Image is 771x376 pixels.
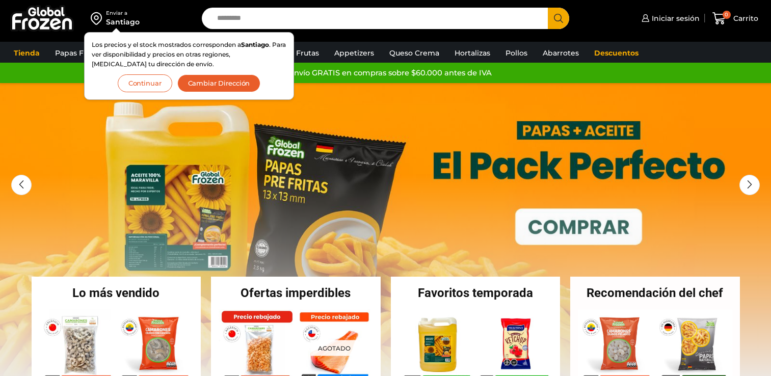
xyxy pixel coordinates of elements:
[500,43,533,63] a: Pollos
[106,10,140,17] div: Enviar a
[311,340,358,356] p: Agotado
[106,17,140,27] div: Santiago
[391,287,561,299] h2: Favoritos temporada
[177,74,261,92] button: Cambiar Dirección
[9,43,45,63] a: Tienda
[731,13,758,23] span: Carrito
[32,287,201,299] h2: Lo más vendido
[11,175,32,195] div: Previous slide
[739,175,760,195] div: Next slide
[649,13,700,23] span: Iniciar sesión
[50,43,104,63] a: Papas Fritas
[639,8,700,29] a: Iniciar sesión
[538,43,584,63] a: Abarrotes
[329,43,379,63] a: Appetizers
[570,287,740,299] h2: Recomendación del chef
[723,11,731,19] span: 0
[589,43,644,63] a: Descuentos
[241,41,269,48] strong: Santiago
[548,8,569,29] button: Search button
[384,43,444,63] a: Queso Crema
[118,74,172,92] button: Continuar
[710,7,761,31] a: 0 Carrito
[92,40,286,69] p: Los precios y el stock mostrados corresponden a . Para ver disponibilidad y precios en otras regi...
[211,287,381,299] h2: Ofertas imperdibles
[449,43,495,63] a: Hortalizas
[91,10,106,27] img: address-field-icon.svg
